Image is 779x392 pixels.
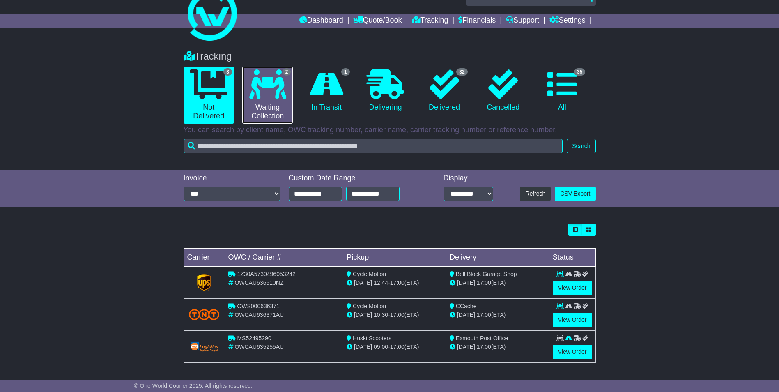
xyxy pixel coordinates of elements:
[457,311,475,318] span: [DATE]
[234,311,284,318] span: OWCAU636371AU
[354,311,372,318] span: [DATE]
[343,249,446,267] td: Pickup
[197,274,211,291] img: GetCarrierServiceLogo
[456,68,467,76] span: 32
[457,344,475,350] span: [DATE]
[390,344,404,350] span: 17:00
[553,345,592,359] a: View Order
[456,303,477,309] span: CCache
[354,279,372,286] span: [DATE]
[347,279,443,287] div: - (ETA)
[374,311,388,318] span: 10:30
[301,67,352,115] a: 1 In Transit
[184,249,225,267] td: Carrier
[341,68,350,76] span: 1
[456,271,517,277] span: Bell Block Garage Shop
[283,68,291,76] span: 2
[134,383,253,389] span: © One World Courier 2025. All rights reserved.
[234,279,283,286] span: OWCAU636510NZ
[477,344,491,350] span: 17:00
[456,335,508,341] span: Exmouth Post Office
[353,335,391,341] span: Huski Scooters
[390,311,404,318] span: 17:00
[347,311,443,319] div: - (ETA)
[457,279,475,286] span: [DATE]
[374,344,388,350] span: 09:00
[450,279,546,287] div: (ETA)
[520,187,551,201] button: Refresh
[353,271,386,277] span: Cycle Motion
[450,343,546,351] div: (ETA)
[553,281,592,295] a: View Order
[184,126,596,135] p: You can search by client name, OWC tracking number, carrier name, carrier tracking number or refe...
[289,174,421,183] div: Custom Date Range
[419,67,469,115] a: 32 Delivered
[537,67,587,115] a: 35 All
[184,174,280,183] div: Invoice
[444,174,493,183] div: Display
[237,335,271,341] span: MS52495290
[237,271,295,277] span: 1Z30A5730496053242
[374,279,388,286] span: 12:44
[189,341,220,353] img: GetCarrierServiceLogo
[179,51,600,62] div: Tracking
[567,139,595,153] button: Search
[189,309,220,320] img: TNT_Domestic.png
[412,14,448,28] a: Tracking
[555,187,595,201] a: CSV Export
[353,303,386,309] span: Cycle Motion
[574,68,585,76] span: 35
[549,249,595,267] td: Status
[477,311,491,318] span: 17:00
[478,67,529,115] a: Cancelled
[390,279,404,286] span: 17:00
[458,14,496,28] a: Financials
[223,68,232,76] span: 3
[506,14,539,28] a: Support
[446,249,549,267] td: Delivery
[354,344,372,350] span: [DATE]
[360,67,411,115] a: Delivering
[553,313,592,327] a: View Order
[237,303,280,309] span: OWS000636371
[477,279,491,286] span: 17:00
[234,344,284,350] span: OWCAU635255AU
[450,311,546,319] div: (ETA)
[549,14,586,28] a: Settings
[242,67,293,124] a: 2 Waiting Collection
[347,343,443,351] div: - (ETA)
[299,14,343,28] a: Dashboard
[225,249,343,267] td: OWC / Carrier #
[184,67,234,124] a: 3 Not Delivered
[353,14,402,28] a: Quote/Book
